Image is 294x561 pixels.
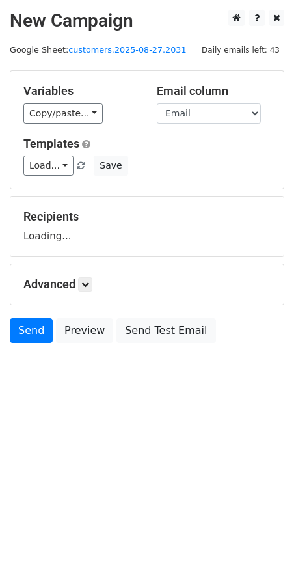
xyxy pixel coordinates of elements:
h5: Variables [23,84,137,98]
small: Google Sheet: [10,45,187,55]
a: Load... [23,156,73,176]
h2: New Campaign [10,10,284,32]
a: Copy/paste... [23,103,103,124]
span: Daily emails left: 43 [197,43,284,57]
a: Preview [56,318,113,343]
a: Templates [23,137,79,150]
a: customers.2025-08-27.2031 [68,45,186,55]
a: Send Test Email [116,318,215,343]
h5: Recipients [23,210,271,224]
a: Send [10,318,53,343]
div: Loading... [23,210,271,243]
button: Save [94,156,127,176]
h5: Advanced [23,277,271,292]
a: Daily emails left: 43 [197,45,284,55]
h5: Email column [157,84,271,98]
